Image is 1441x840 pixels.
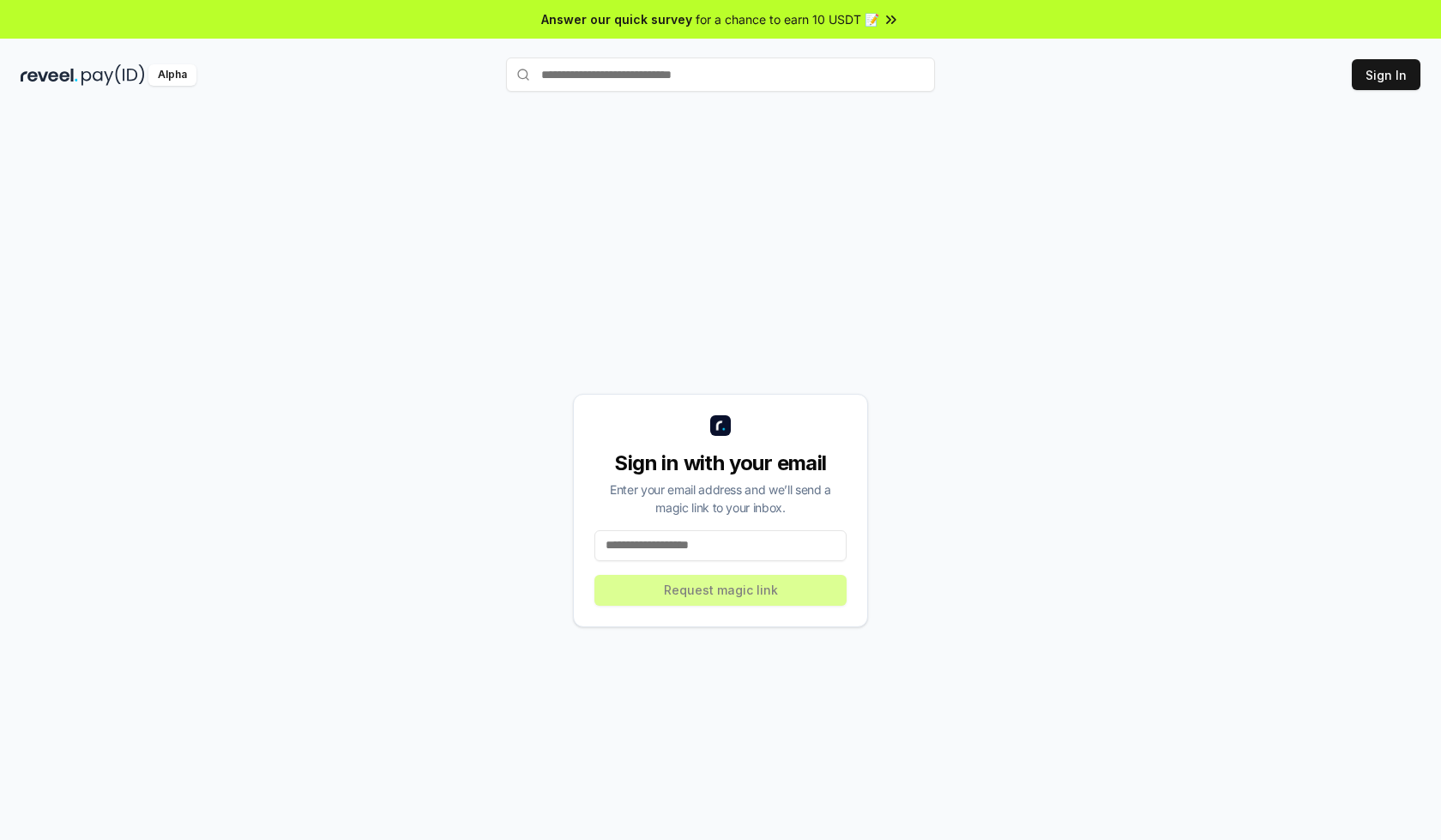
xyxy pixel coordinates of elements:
[710,415,731,436] img: logo_small
[696,10,879,28] span: for a chance to earn 10 USDT 📝
[594,480,847,517] div: Enter your email address and we’ll send a magic link to your inbox.
[21,64,78,86] img: reveel_dark
[1352,59,1420,90] button: Sign In
[81,64,145,86] img: pay_id
[148,64,196,86] div: Alpha
[541,10,692,28] span: Answer our quick survey
[594,450,847,477] div: Sign in with your email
